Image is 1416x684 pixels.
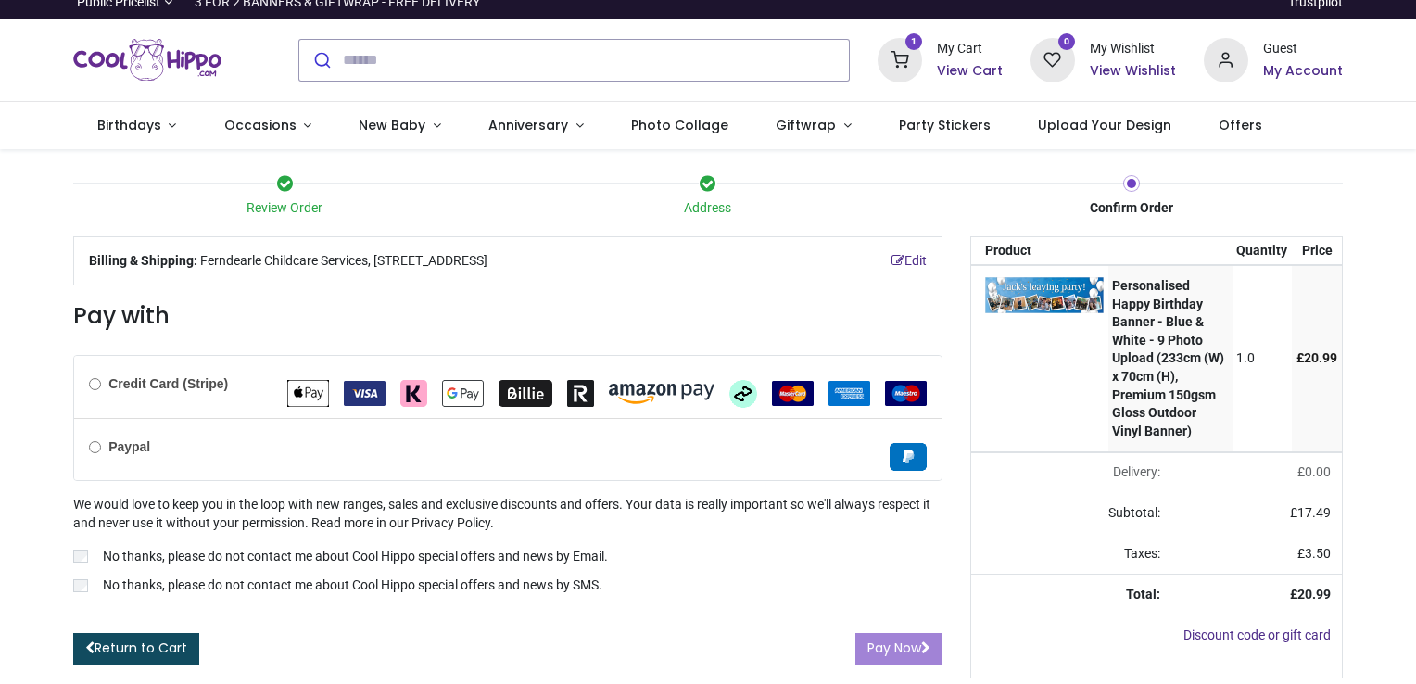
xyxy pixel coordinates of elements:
span: Party Stickers [899,116,991,134]
span: Giftwrap [776,116,836,134]
span: Revolut Pay [567,385,594,399]
a: Birthdays [73,102,200,150]
td: Taxes: [971,534,1171,575]
span: New Baby [359,116,425,134]
td: Delivery will be updated after choosing a new delivery method [971,452,1171,493]
div: Address [497,199,920,218]
img: Billie [499,380,552,407]
span: Billie [499,385,552,399]
td: Subtotal: [971,493,1171,534]
img: Afterpay Clearpay [729,380,757,408]
h3: Pay with [73,300,942,332]
a: Anniversary [464,102,607,150]
input: Paypal [89,441,101,453]
strong: £ [1290,587,1331,602]
span: 20.99 [1297,587,1331,602]
div: Confirm Order [919,199,1343,218]
a: Discount code or gift card [1183,627,1331,642]
img: Google Pay [442,380,484,407]
span: VISA [344,385,386,399]
span: Photo Collage [631,116,728,134]
a: 1 [878,51,922,66]
img: VISA [344,381,386,406]
th: Price [1292,237,1342,265]
img: Cool Hippo [73,34,221,86]
span: Ferndearle Childcare Services, [STREET_ADDRESS] [200,252,487,271]
a: Giftwrap [752,102,875,150]
a: My Account [1263,62,1343,81]
span: 20.99 [1304,350,1337,365]
div: My Cart [937,40,1003,58]
a: 0 [1030,51,1075,66]
img: American Express [828,381,870,406]
span: £ [1297,464,1331,479]
div: Guest [1263,40,1343,58]
a: Return to Cart [73,633,199,665]
span: Occasions [224,116,297,134]
input: Credit Card (Stripe) [89,378,101,390]
img: Apple Pay [287,380,329,407]
input: No thanks, please do not contact me about Cool Hippo special offers and news by Email. [73,550,88,563]
sup: 0 [1058,33,1076,51]
input: No thanks, please do not contact me about Cool Hippo special offers and news by SMS. [73,579,88,592]
span: Offers [1219,116,1262,134]
strong: Personalised Happy Birthday Banner - Blue & White - 9 Photo Upload (233cm (W) x 70cm (H), Premium... [1112,278,1224,438]
span: American Express [828,385,870,399]
sup: 1 [905,33,923,51]
div: 1.0 [1236,349,1287,368]
span: £ [1297,546,1331,561]
span: £ [1290,505,1331,520]
img: Paypal [890,443,927,471]
span: Afterpay Clearpay [729,385,757,399]
a: View Wishlist [1090,62,1176,81]
img: e5nbEAAAABklEQVQDABq2Q66iL8weAAAAAElFTkSuQmCC [985,277,1104,313]
img: Revolut Pay [567,380,594,407]
b: Billing & Shipping: [89,253,197,268]
span: Klarna [400,385,427,399]
div: We would love to keep you in the loop with new ranges, sales and exclusive discounts and offers. ... [73,496,942,598]
span: Google Pay [442,385,484,399]
p: No thanks, please do not contact me about Cool Hippo special offers and news by SMS. [103,576,602,595]
span: Apple Pay [287,385,329,399]
th: Product [971,237,1108,265]
p: No thanks, please do not contact me about Cool Hippo special offers and news by Email. [103,548,608,566]
th: Quantity [1233,237,1293,265]
a: Edit [891,252,927,271]
span: 17.49 [1297,505,1331,520]
span: Birthdays [97,116,161,134]
span: 3.50 [1305,546,1331,561]
span: £ [1296,350,1337,365]
div: Review Order [73,199,497,218]
button: Submit [299,40,343,81]
div: My Wishlist [1090,40,1176,58]
b: Credit Card (Stripe) [108,376,228,391]
img: Klarna [400,380,427,407]
span: 0.00 [1305,464,1331,479]
a: Occasions [200,102,335,150]
span: Maestro [885,385,927,399]
img: Maestro [885,381,927,406]
a: View Cart [937,62,1003,81]
img: Amazon Pay [609,384,714,404]
span: MasterCard [772,385,814,399]
span: Anniversary [488,116,568,134]
a: New Baby [335,102,465,150]
span: Paypal [890,448,927,462]
span: Amazon Pay [609,385,714,399]
strong: Total: [1126,587,1160,602]
img: MasterCard [772,381,814,406]
a: Logo of Cool Hippo [73,34,221,86]
span: Upload Your Design [1038,116,1171,134]
b: Paypal [108,439,150,454]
